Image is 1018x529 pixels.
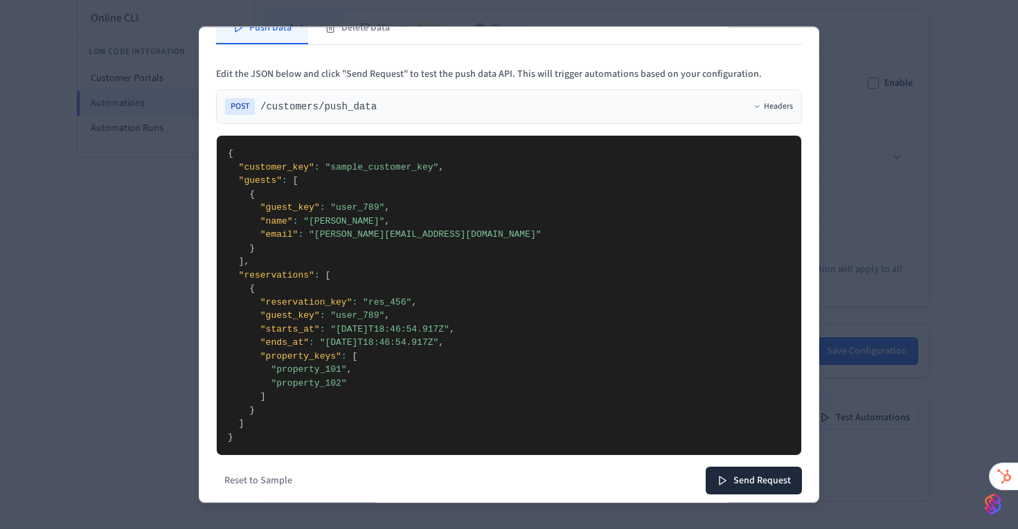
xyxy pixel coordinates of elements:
[308,12,407,44] button: Delete Data
[985,493,1001,515] img: SeamLogoGradient.69752ec5.svg
[260,100,377,114] span: /customers/push_data
[216,12,308,44] button: Push Data
[706,467,802,494] button: Send Request
[216,67,802,81] p: Edit the JSON below and click "Send Request" to test the push data API. This will trigger automat...
[753,101,793,112] button: Headers
[225,98,255,115] span: POST
[216,469,301,492] button: Reset to Sample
